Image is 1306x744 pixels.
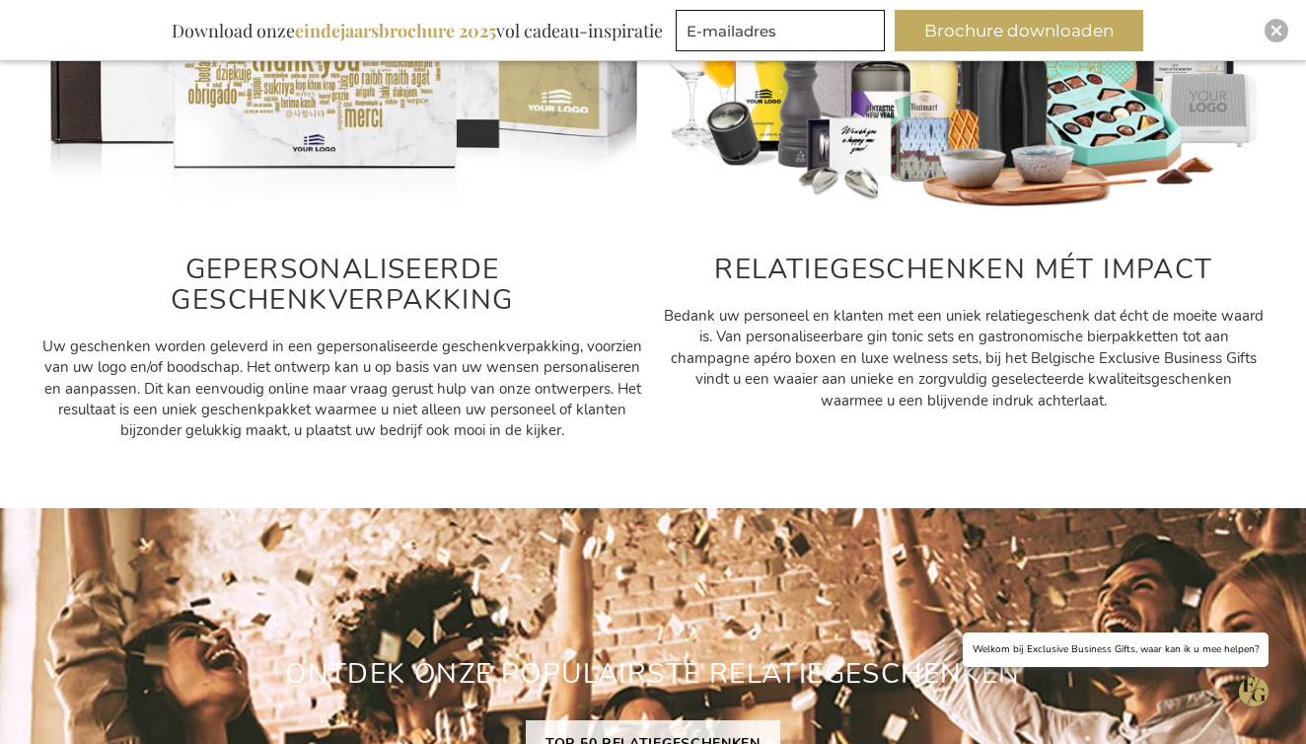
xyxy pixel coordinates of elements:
span: Uw geschenken worden geleverd in een gepersonaliseerde geschenkverpakking, voorzien van uw logo e... [42,336,642,441]
h2: GEPERSONALISEERDE GESCHENKVERPAKKING [41,255,643,316]
input: E-mailadres [676,10,885,51]
div: Download onze vol cadeau-inspiratie [163,10,672,51]
h2: RELATIEGESCHENKEN MÉT IMPACT [663,255,1265,285]
span: Bedank uw personeel en klanten met een uniek relatiegeschenk dat écht de moeite waard is. Van per... [664,306,1264,410]
b: eindejaarsbrochure 2025 [295,19,496,42]
img: Close [1270,25,1282,37]
div: Close [1265,19,1288,42]
form: marketing offers and promotions [676,10,891,57]
button: Brochure downloaden [895,10,1143,51]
